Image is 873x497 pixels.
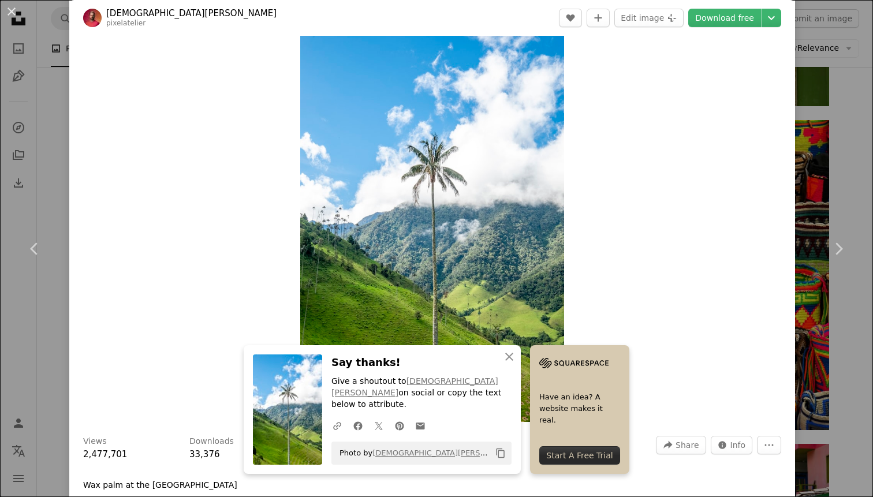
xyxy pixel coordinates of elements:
[368,414,389,437] a: Share on Twitter
[331,354,512,371] h3: Say thanks!
[539,446,620,465] div: Start A Free Trial
[300,26,564,422] img: green palm tree between grass field under cloudy sky at daytime
[300,26,564,422] button: Zoom in on this image
[410,414,431,437] a: Share over email
[189,449,220,459] span: 33,376
[530,345,629,474] a: Have an idea? A website makes it real.Start A Free Trial
[83,449,127,459] span: 2,477,701
[106,19,145,27] a: pixelatelier
[762,9,781,27] button: Choose download size
[539,391,620,426] span: Have an idea? A website makes it real.
[83,9,102,27] img: Go to Christian Holzinger's profile
[688,9,761,27] a: Download free
[587,9,610,27] button: Add to Collection
[757,436,781,454] button: More Actions
[676,436,699,454] span: Share
[804,193,873,304] a: Next
[189,436,234,447] h3: Downloads
[491,443,510,463] button: Copy to clipboard
[331,376,512,410] p: Give a shoutout to on social or copy the text below to attribute.
[334,444,491,462] span: Photo by on
[83,480,237,491] p: Wax palm at the [GEOGRAPHIC_DATA]
[372,449,520,457] a: [DEMOGRAPHIC_DATA][PERSON_NAME]
[389,414,410,437] a: Share on Pinterest
[539,354,609,372] img: file-1705255347840-230a6ab5bca9image
[106,8,277,19] a: [DEMOGRAPHIC_DATA][PERSON_NAME]
[711,436,753,454] button: Stats about this image
[331,376,498,397] a: [DEMOGRAPHIC_DATA][PERSON_NAME]
[730,436,746,454] span: Info
[348,414,368,437] a: Share on Facebook
[614,9,684,27] button: Edit image
[559,9,582,27] button: Like
[83,436,107,447] h3: Views
[656,436,706,454] button: Share this image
